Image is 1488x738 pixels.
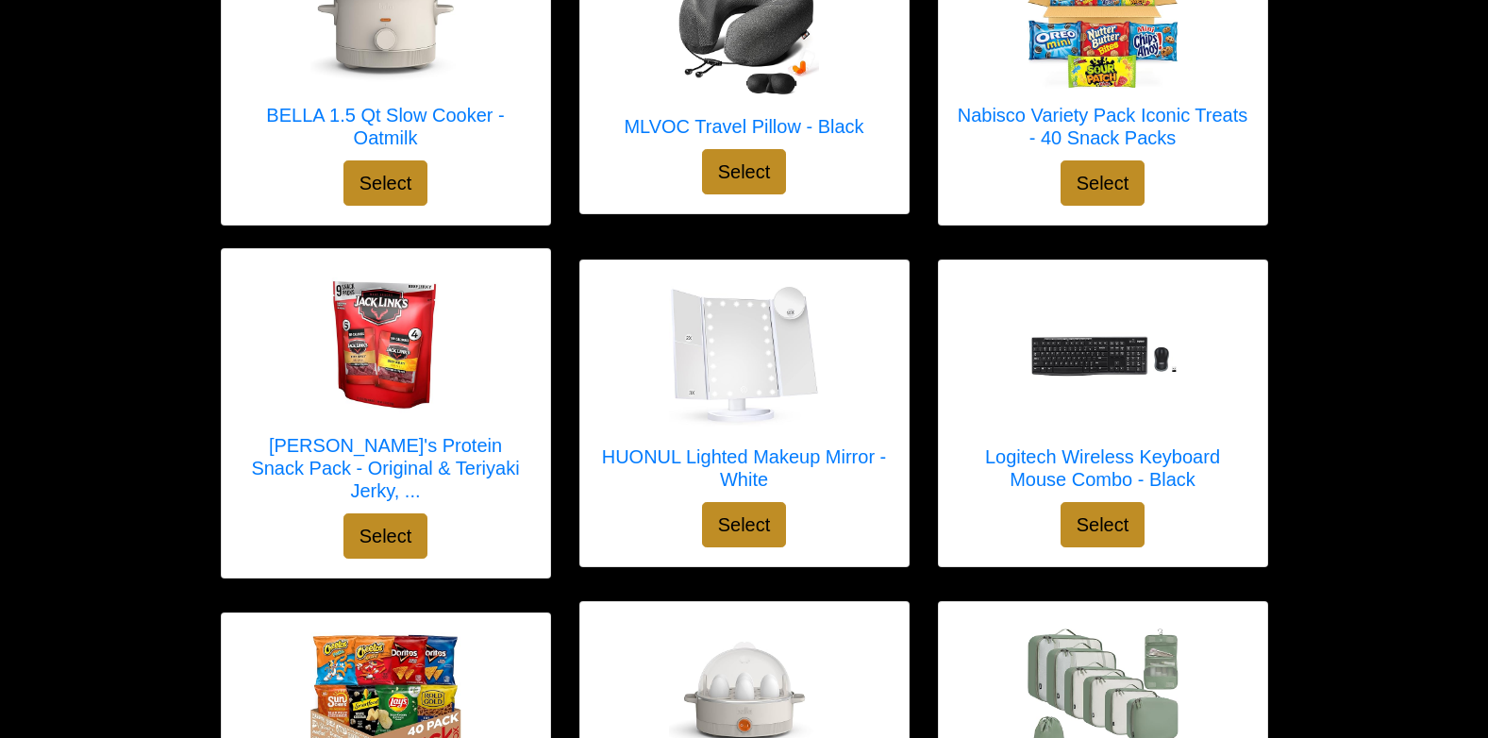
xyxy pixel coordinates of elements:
button: Select [702,502,787,547]
img: HUONUL Lighted Makeup Mirror - White [669,279,820,430]
button: Select [1061,160,1145,206]
h5: Nabisco Variety Pack Iconic Treats - 40 Snack Packs [958,104,1248,149]
h5: BELLA 1.5 Qt Slow Cooker - Oatmilk [241,104,531,149]
img: Jack Link's Protein Snack Pack - Original & Teriyaki Jerky, 1.25 Oz (Pack of 11) [310,268,461,419]
button: Select [343,160,428,206]
button: Select [343,513,428,559]
h5: MLVOC Travel Pillow - Black [624,115,863,138]
a: HUONUL Lighted Makeup Mirror - White HUONUL Lighted Makeup Mirror - White [599,279,890,502]
button: Select [702,149,787,194]
a: Jack Link's Protein Snack Pack - Original & Teriyaki Jerky, 1.25 Oz (Pack of 11) [PERSON_NAME]'s ... [241,268,531,513]
button: Select [1061,502,1145,547]
h5: [PERSON_NAME]'s Protein Snack Pack - Original & Teriyaki Jerky, ... [241,434,531,502]
a: Logitech Wireless Keyboard Mouse Combo - Black Logitech Wireless Keyboard Mouse Combo - Black [958,279,1248,502]
h5: HUONUL Lighted Makeup Mirror - White [599,445,890,491]
img: Logitech Wireless Keyboard Mouse Combo - Black [1028,279,1179,430]
h5: Logitech Wireless Keyboard Mouse Combo - Black [958,445,1248,491]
